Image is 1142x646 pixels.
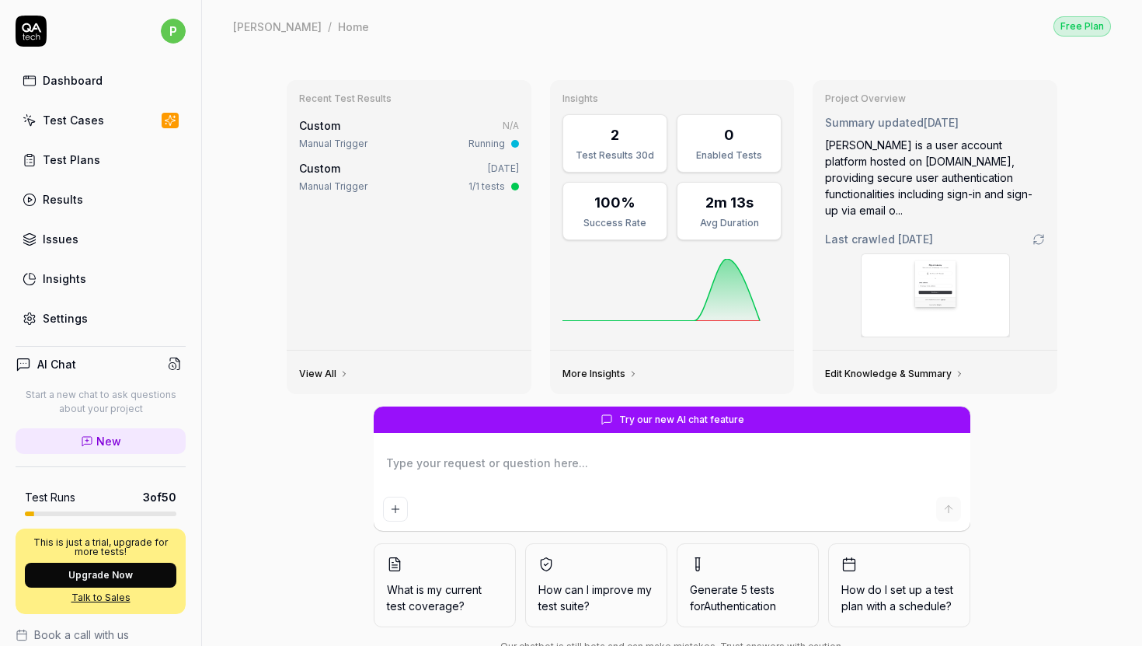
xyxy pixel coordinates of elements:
div: Issues [43,231,78,247]
span: New [96,433,121,449]
div: 0 [724,124,734,145]
span: Last crawled [825,231,933,247]
div: Test Plans [43,152,100,168]
div: / [328,19,332,34]
a: CustomN/AManual TriggerRunning [296,114,522,154]
img: Screenshot [862,254,1009,337]
h3: Project Overview [825,93,1045,105]
p: This is just a trial, upgrade for more tests! [25,538,176,557]
div: Home [338,19,369,34]
a: Talk to Sales [25,591,176,605]
span: p [161,19,186,44]
div: Results [43,191,83,208]
a: Book a call with us [16,627,186,643]
button: Free Plan [1053,16,1111,37]
span: Custom [299,119,340,132]
div: Avg Duration [687,216,771,230]
div: Manual Trigger [299,180,367,194]
div: [PERSON_NAME] [233,19,322,34]
button: How can I improve my test suite? [525,543,667,627]
a: Edit Knowledge & Summary [825,368,964,380]
a: Issues [16,224,186,254]
div: Enabled Tests [687,148,771,162]
div: Manual Trigger [299,137,367,151]
button: Upgrade Now [25,563,176,588]
a: Insights [16,264,186,294]
button: How do I set up a test plan with a schedule? [828,543,970,627]
span: How can I improve my test suite? [538,581,654,614]
h3: Recent Test Results [299,93,519,105]
time: [DATE] [898,232,933,246]
a: Go to crawling settings [1032,233,1045,246]
div: Test Results 30d [573,148,657,162]
span: How do I set up a test plan with a schedule? [841,581,957,614]
span: Custom [299,162,340,175]
span: What is my current test coverage? [387,581,503,614]
a: Custom[DATE]Manual Trigger1/1 tests [296,157,522,197]
a: Test Cases [16,105,186,135]
a: Results [16,184,186,215]
button: Add attachment [383,497,408,522]
time: [DATE] [488,162,519,174]
div: Insights [43,271,86,287]
a: Settings [16,303,186,333]
time: [DATE] [924,116,959,129]
div: Test Cases [43,112,104,128]
span: 3 of 50 [143,489,176,505]
div: Running [468,137,505,151]
div: 2m 13s [705,192,754,213]
a: New [16,428,186,454]
span: Generate 5 tests for Authentication [690,583,776,613]
span: Summary updated [825,116,924,129]
a: More Insights [562,368,638,380]
p: Start a new chat to ask questions about your project [16,388,186,416]
button: p [161,16,186,47]
button: Generate 5 tests forAuthentication [677,543,819,627]
span: Try our new AI chat feature [619,413,744,427]
div: 1/1 tests [468,180,505,194]
span: N/A [503,120,519,131]
div: [PERSON_NAME] is a user account platform hosted on [DOMAIN_NAME], providing secure user authentic... [825,137,1045,218]
h3: Insights [562,93,782,105]
a: View All [299,368,349,380]
h5: Test Runs [25,491,75,505]
div: Settings [43,310,88,326]
a: Test Plans [16,145,186,175]
div: Success Rate [573,216,657,230]
span: Book a call with us [34,627,129,643]
div: 100% [594,192,635,213]
div: Dashboard [43,72,103,89]
div: 2 [611,124,619,145]
a: Dashboard [16,65,186,96]
button: What is my current test coverage? [374,543,516,627]
h4: AI Chat [37,356,76,372]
